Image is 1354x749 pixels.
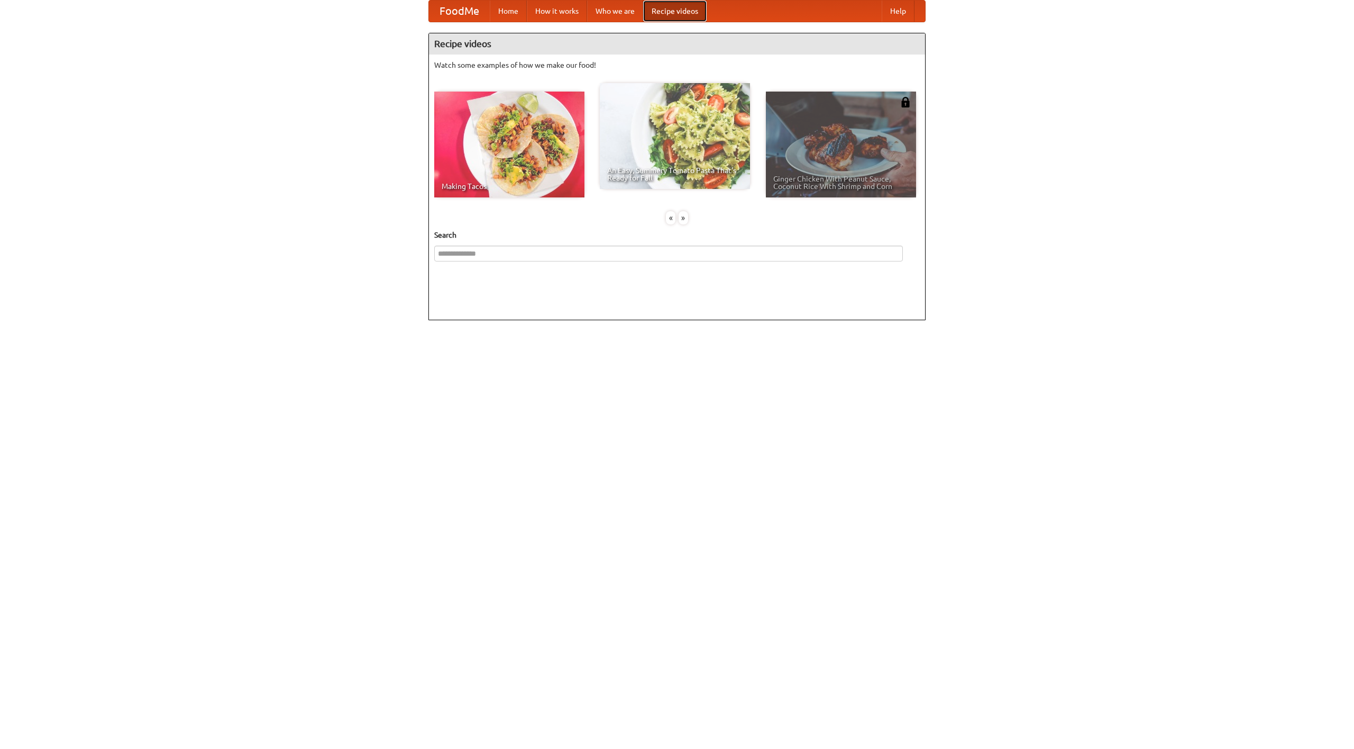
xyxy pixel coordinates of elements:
a: FoodMe [429,1,490,22]
a: Making Tacos [434,92,584,197]
a: Recipe videos [643,1,707,22]
div: « [666,211,675,224]
a: An Easy, Summery Tomato Pasta That's Ready for Fall [600,83,750,189]
img: 483408.png [900,97,911,107]
a: Home [490,1,527,22]
h5: Search [434,230,920,240]
span: An Easy, Summery Tomato Pasta That's Ready for Fall [607,167,743,182]
div: » [679,211,688,224]
span: Making Tacos [442,183,577,190]
a: Help [882,1,914,22]
a: How it works [527,1,587,22]
a: Who we are [587,1,643,22]
p: Watch some examples of how we make our food! [434,60,920,70]
h4: Recipe videos [429,33,925,55]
